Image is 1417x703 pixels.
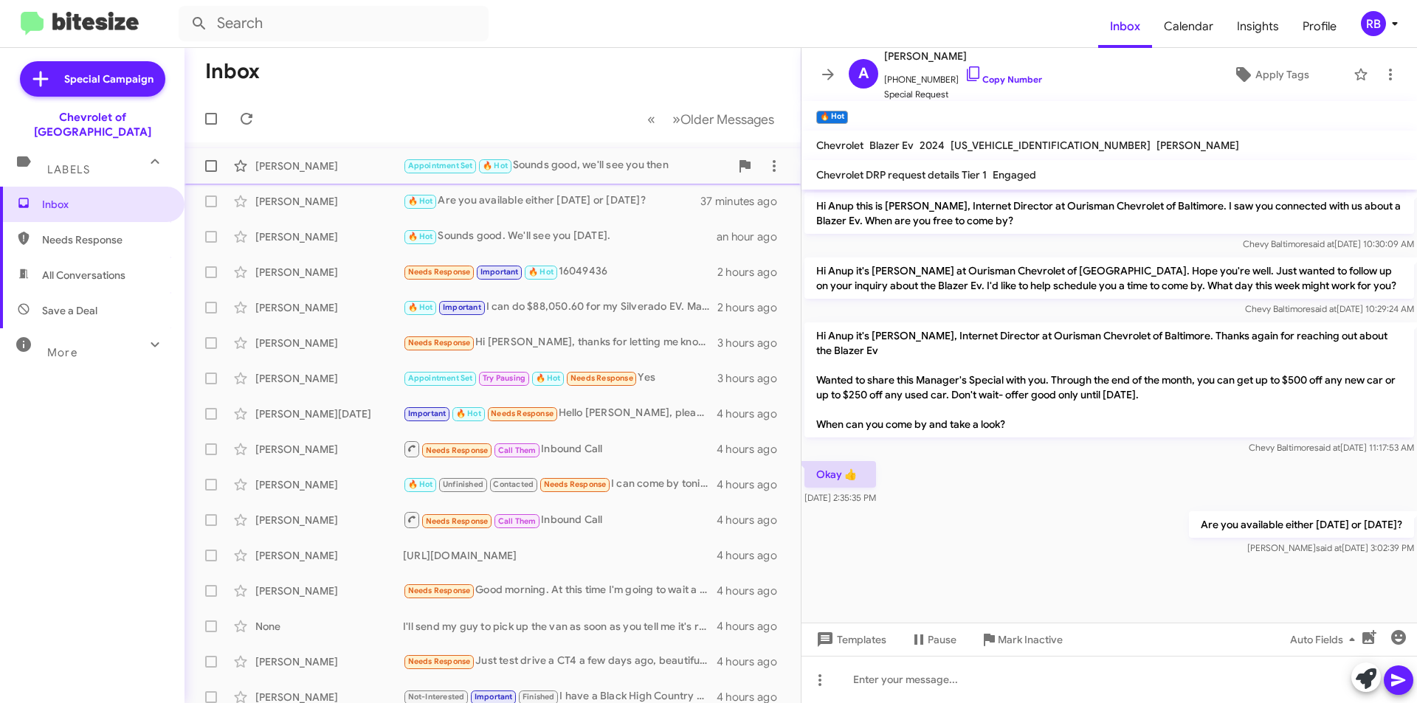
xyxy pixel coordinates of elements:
[570,373,633,383] span: Needs Response
[663,104,783,134] button: Next
[1243,238,1414,249] span: Chevy Baltimore [DATE] 10:30:09 AM
[255,619,403,634] div: None
[426,446,489,455] span: Needs Response
[42,303,97,318] span: Save a Deal
[483,373,525,383] span: Try Pausing
[717,548,789,563] div: 4 hours ago
[255,477,403,492] div: [PERSON_NAME]
[717,583,789,598] div: 4 hours ago
[1152,5,1225,48] a: Calendar
[1348,11,1401,36] button: RB
[1245,303,1414,314] span: Chevy Baltimore [DATE] 10:29:24 AM
[255,265,403,280] div: [PERSON_NAME]
[255,300,403,315] div: [PERSON_NAME]
[498,516,537,526] span: Call Them
[408,196,433,206] span: 🔥 Hot
[403,370,717,387] div: Yes
[1316,542,1342,553] span: said at
[20,61,165,97] a: Special Campaign
[408,267,471,277] span: Needs Response
[408,479,433,489] span: 🔥 Hot
[403,582,717,599] div: Good morning. At this time I'm going to wait a bit. I'm looking to see where the interest rates w...
[717,477,789,492] div: 4 hours ago
[403,405,717,422] div: Hello [PERSON_NAME], please give me an out the door price and I may be able to get there [DATE] m...
[951,139,1151,152] span: [US_VEHICLE_IDENTIFICATION_NUMBER]
[998,626,1063,653] span: Mark Inactive
[528,267,554,277] span: 🔥 Hot
[858,62,869,86] span: A
[647,110,655,128] span: «
[426,516,489,526] span: Needs Response
[403,299,717,316] div: I can do $88,050.60 for my Silverado EV. Max range with Super Cruise
[717,442,789,457] div: 4 hours ago
[255,159,403,173] div: [PERSON_NAME]
[1291,5,1348,48] a: Profile
[639,104,783,134] nav: Page navigation example
[493,479,534,489] span: Contacted
[884,47,1042,65] span: [PERSON_NAME]
[928,626,956,653] span: Pause
[42,197,168,212] span: Inbox
[544,479,607,489] span: Needs Response
[42,268,125,283] span: All Conversations
[869,139,914,152] span: Blazer Ev
[717,371,789,386] div: 3 hours ago
[205,60,260,83] h1: Inbox
[408,302,433,312] span: 🔥 Hot
[801,626,898,653] button: Templates
[403,548,717,563] div: [URL][DOMAIN_NAME]
[993,168,1036,181] span: Engaged
[456,409,481,418] span: 🔥 Hot
[443,479,483,489] span: Unfinished
[179,6,489,41] input: Search
[408,692,465,702] span: Not-Interested
[804,461,876,488] p: Okay 👍
[717,406,789,421] div: 4 hours ago
[920,139,945,152] span: 2024
[483,161,508,170] span: 🔥 Hot
[255,583,403,598] div: [PERSON_NAME]
[965,74,1042,85] a: Copy Number
[403,193,700,209] div: Are you available either [DATE] or [DATE]?
[403,263,717,280] div: 16049436
[498,446,537,455] span: Call Them
[717,619,789,634] div: 4 hours ago
[700,194,789,209] div: 37 minutes ago
[403,476,717,493] div: I can come by tonight
[443,302,481,312] span: Important
[403,157,730,174] div: Sounds good, we'll see you then
[816,139,863,152] span: Chevrolet
[536,373,561,383] span: 🔥 Hot
[255,229,403,244] div: [PERSON_NAME]
[804,322,1414,437] p: Hi Anup it's [PERSON_NAME], Internet Director at Ourisman Chevrolet of Baltimore. Thanks again fo...
[255,513,403,527] div: [PERSON_NAME]
[717,336,789,350] div: 3 hours ago
[1314,442,1340,453] span: said at
[1361,11,1386,36] div: RB
[408,409,447,418] span: Important
[638,104,664,134] button: Previous
[1098,5,1152,48] a: Inbox
[1189,511,1414,538] p: Are you available either [DATE] or [DATE]?
[1309,238,1334,249] span: said at
[403,334,717,351] div: Hi [PERSON_NAME], thanks for letting me know about this special. What does it mean when you say "...
[408,338,471,347] span: Needs Response
[408,586,471,595] span: Needs Response
[1225,5,1291,48] span: Insights
[255,548,403,563] div: [PERSON_NAME]
[403,510,717,529] div: Inbound Call
[1156,139,1239,152] span: [PERSON_NAME]
[884,65,1042,87] span: [PHONE_NUMBER]
[47,163,90,176] span: Labels
[717,265,789,280] div: 2 hours ago
[403,440,717,458] div: Inbound Call
[255,371,403,386] div: [PERSON_NAME]
[717,654,789,669] div: 4 hours ago
[47,346,77,359] span: More
[403,619,717,634] div: I'll send my guy to pick up the van as soon as you tell me it's ready to go
[898,626,968,653] button: Pause
[968,626,1075,653] button: Mark Inactive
